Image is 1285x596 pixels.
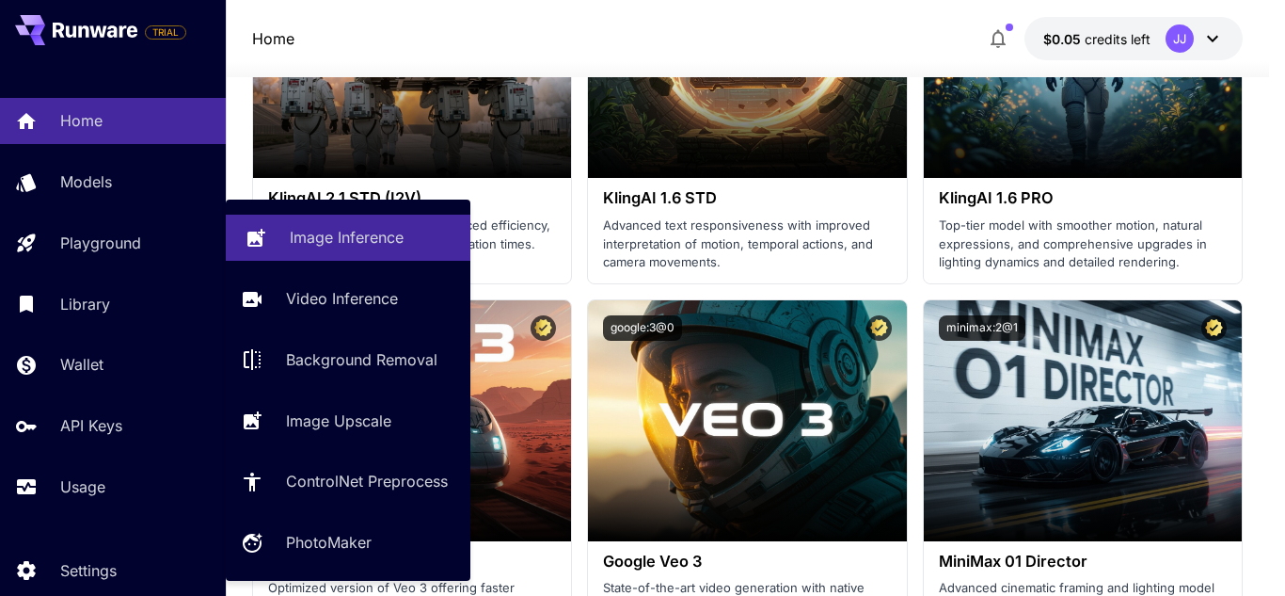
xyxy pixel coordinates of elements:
div: JJ [1166,24,1194,53]
a: Video Inference [226,276,470,322]
a: PhotoMaker [226,520,470,566]
p: Library [60,293,110,315]
p: Home [60,109,103,132]
button: Certified Model – Vetted for best performance and includes a commercial license. [1201,315,1227,341]
span: credits left [1085,31,1150,47]
h3: Google Veo 3 [603,553,892,571]
p: Image Inference [290,226,404,249]
p: Advanced text responsiveness with improved interpretation of motion, temporal actions, and camera... [603,217,892,272]
h3: MiniMax 01 Director [939,553,1228,571]
p: Home [252,27,294,50]
button: minimax:2@1 [939,315,1025,341]
span: $0.05 [1043,31,1085,47]
p: PhotoMaker [286,531,372,554]
p: Settings [60,559,117,582]
p: Models [60,170,112,193]
p: Video Inference [286,287,398,310]
a: Background Removal [226,337,470,383]
p: API Keys [60,414,122,437]
p: Image Upscale [286,410,391,432]
p: ControlNet Preprocess [286,470,448,492]
span: TRIAL [146,25,185,40]
h3: KlingAI 2.1 STD (I2V) [268,189,557,207]
button: $0.05 [1024,17,1243,60]
p: Top-tier model with smoother motion, natural expressions, and comprehensive upgrades in lighting ... [939,217,1228,272]
h3: KlingAI 1.6 PRO [939,189,1228,207]
h3: KlingAI 1.6 STD [603,189,892,207]
button: Certified Model – Vetted for best performance and includes a commercial license. [531,315,556,341]
button: Certified Model – Vetted for best performance and includes a commercial license. [866,315,892,341]
a: Image Inference [226,215,470,261]
p: Wallet [60,353,103,376]
p: Playground [60,232,141,254]
div: $0.05 [1043,29,1150,49]
img: alt [588,300,907,541]
p: Background Removal [286,348,437,371]
p: Usage [60,475,105,498]
nav: breadcrumb [252,27,294,50]
a: ControlNet Preprocess [226,459,470,505]
span: Add your payment card to enable full platform functionality. [145,21,186,43]
button: google:3@0 [603,315,682,341]
a: Image Upscale [226,397,470,443]
img: alt [924,300,1243,541]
